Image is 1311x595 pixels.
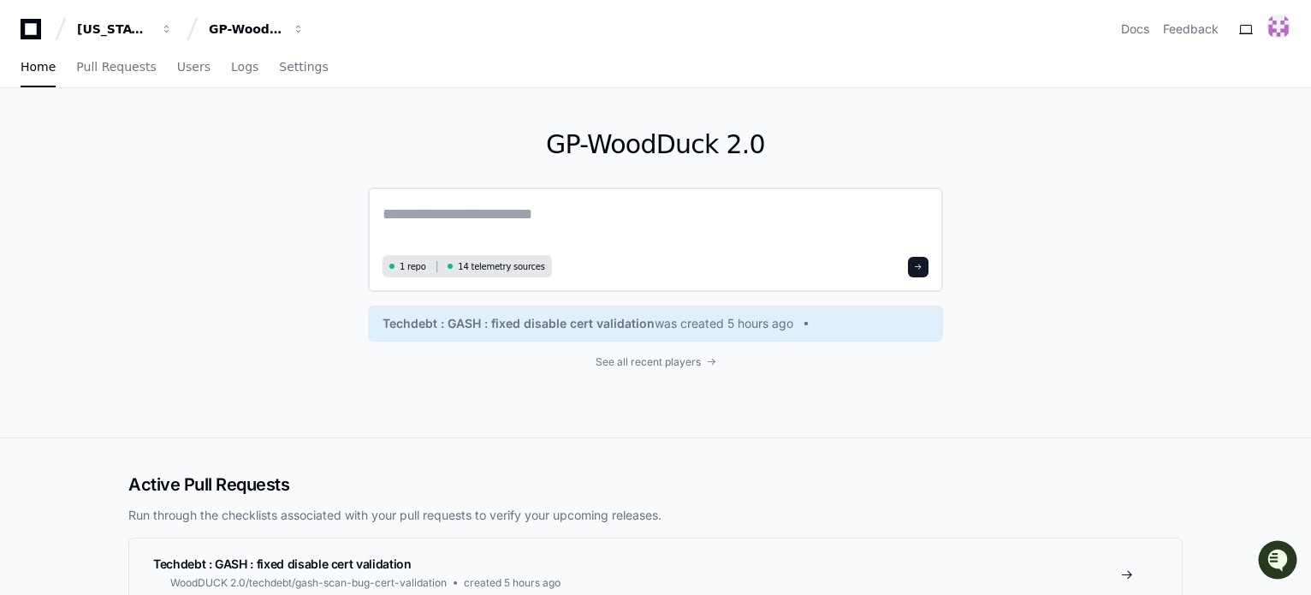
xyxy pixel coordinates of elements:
div: Start new chat [58,128,281,145]
span: Techdebt : GASH : fixed disable cert validation [383,315,655,332]
div: GP-WoodDuck 2.0 [209,21,282,38]
img: 1756235613930-3d25f9e4-fa56-45dd-b3ad-e072dfbd1548 [17,128,48,158]
a: Users [177,48,211,87]
a: Pull Requests [76,48,156,87]
a: Docs [1121,21,1149,38]
p: Run through the checklists associated with your pull requests to verify your upcoming releases. [128,507,1183,524]
iframe: Open customer support [1256,538,1302,585]
button: GP-WoodDuck 2.0 [202,14,311,45]
h2: Active Pull Requests [128,473,1183,497]
a: Powered byPylon [121,179,207,193]
span: Pylon [170,180,207,193]
button: Start new chat [291,133,311,153]
span: 14 telemetry sources [458,260,544,273]
div: [US_STATE] Pacific [77,21,151,38]
span: Settings [279,62,328,72]
h1: GP-WoodDuck 2.0 [368,129,943,160]
button: [US_STATE] Pacific [70,14,180,45]
span: WoodDUCK 2.0/techdebt/gash-scan-bug-cert-validation [170,576,447,590]
span: Techdebt : GASH : fixed disable cert validation [153,556,412,571]
span: created 5 hours ago [464,576,561,590]
a: See all recent players [368,355,943,369]
span: Users [177,62,211,72]
button: Feedback [1163,21,1219,38]
span: Pull Requests [76,62,156,72]
span: Home [21,62,56,72]
div: Welcome [17,68,311,96]
span: Logs [231,62,258,72]
span: was created 5 hours ago [655,315,793,332]
img: 177656926 [1267,15,1290,39]
a: Techdebt : GASH : fixed disable cert validationwas created 5 hours ago [383,315,928,332]
img: PlayerZero [17,17,51,51]
a: Home [21,48,56,87]
a: Logs [231,48,258,87]
span: 1 repo [400,260,426,273]
span: See all recent players [596,355,701,369]
div: We're available if you need us! [58,145,217,158]
a: Settings [279,48,328,87]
